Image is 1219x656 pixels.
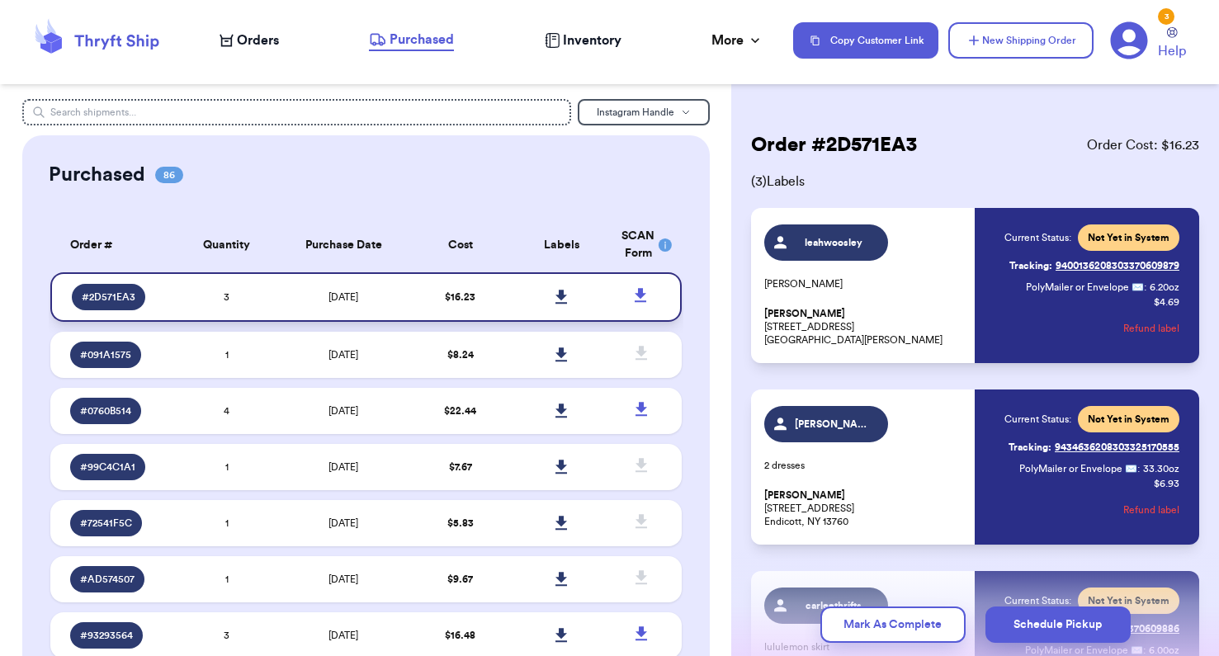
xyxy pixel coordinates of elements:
span: 3 [224,292,229,302]
span: 33.30 oz [1143,462,1179,475]
span: [DATE] [328,630,358,640]
span: # 2D571EA3 [82,290,135,304]
span: $ 8.24 [447,350,474,360]
a: Help [1158,27,1186,61]
span: [PERSON_NAME] [795,418,873,431]
span: 1 [225,462,229,472]
h2: Purchased [49,162,145,188]
span: : [1144,281,1146,294]
span: # 091A1575 [80,348,131,361]
span: Orders [237,31,279,50]
p: 2 dresses [764,459,965,472]
span: # 0760B514 [80,404,131,418]
a: Orders [220,31,279,50]
span: Purchased [390,30,454,50]
th: Cost [410,218,511,272]
a: Tracking:9400136208303370609879 [1009,252,1179,279]
p: [STREET_ADDRESS] Endicott, NY 13760 [764,488,965,528]
a: 3 [1110,21,1148,59]
span: leahwoosley [795,236,873,249]
span: 3 [224,630,229,640]
span: [DATE] [328,350,358,360]
span: [DATE] [328,462,358,472]
button: Instagram Handle [578,99,710,125]
a: Purchased [369,30,454,51]
span: Order Cost: $ 16.23 [1087,135,1199,155]
th: Labels [511,218,612,272]
span: 6.20 oz [1150,281,1179,294]
span: # 99C4C1A1 [80,460,135,474]
span: $ 22.44 [444,406,476,416]
span: [DATE] [328,574,358,584]
span: Not Yet in System [1088,231,1169,244]
span: $ 5.83 [447,518,474,528]
span: 4 [224,406,229,416]
span: PolyMailer or Envelope ✉️ [1026,282,1144,292]
span: 1 [225,350,229,360]
span: # 93293564 [80,629,133,642]
button: Mark As Complete [820,606,966,643]
span: $ 16.48 [445,630,475,640]
span: Tracking: [1009,441,1051,454]
div: SCAN Form [621,228,661,262]
span: $ 7.67 [449,462,472,472]
span: 1 [225,574,229,584]
span: PolyMailer or Envelope ✉️ [1019,464,1137,474]
span: Current Status: [1004,231,1071,244]
span: [PERSON_NAME] [764,489,845,502]
h2: Order # 2D571EA3 [751,132,917,158]
a: Tracking:9434636208303325170555 [1009,434,1179,460]
span: [DATE] [328,406,358,416]
button: Refund label [1123,310,1179,347]
button: Refund label [1123,492,1179,528]
span: # 72541F5C [80,517,132,530]
input: Search shipments... [22,99,571,125]
p: $ 4.69 [1154,295,1179,309]
span: Inventory [563,31,621,50]
div: 3 [1158,8,1174,25]
span: $ 9.67 [447,574,473,584]
p: [STREET_ADDRESS] [GEOGRAPHIC_DATA][PERSON_NAME] [764,307,965,347]
button: New Shipping Order [948,22,1094,59]
p: $ 6.93 [1154,477,1179,490]
th: Order # [50,218,177,272]
span: # AD574507 [80,573,135,586]
span: $ 16.23 [445,292,475,302]
div: More [711,31,763,50]
span: Help [1158,41,1186,61]
span: [PERSON_NAME] [764,308,845,320]
a: Inventory [545,31,621,50]
span: : [1137,462,1140,475]
span: [DATE] [328,292,358,302]
span: 86 [155,167,183,183]
button: Copy Customer Link [793,22,938,59]
span: Tracking: [1009,259,1052,272]
span: Instagram Handle [597,107,674,117]
th: Quantity [177,218,277,272]
p: [PERSON_NAME] [764,277,965,290]
span: ( 3 ) Labels [751,172,1199,191]
span: Not Yet in System [1088,413,1169,426]
span: 1 [225,518,229,528]
span: Current Status: [1004,413,1071,426]
span: [DATE] [328,518,358,528]
button: Schedule Pickup [985,606,1131,643]
th: Purchase Date [277,218,410,272]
